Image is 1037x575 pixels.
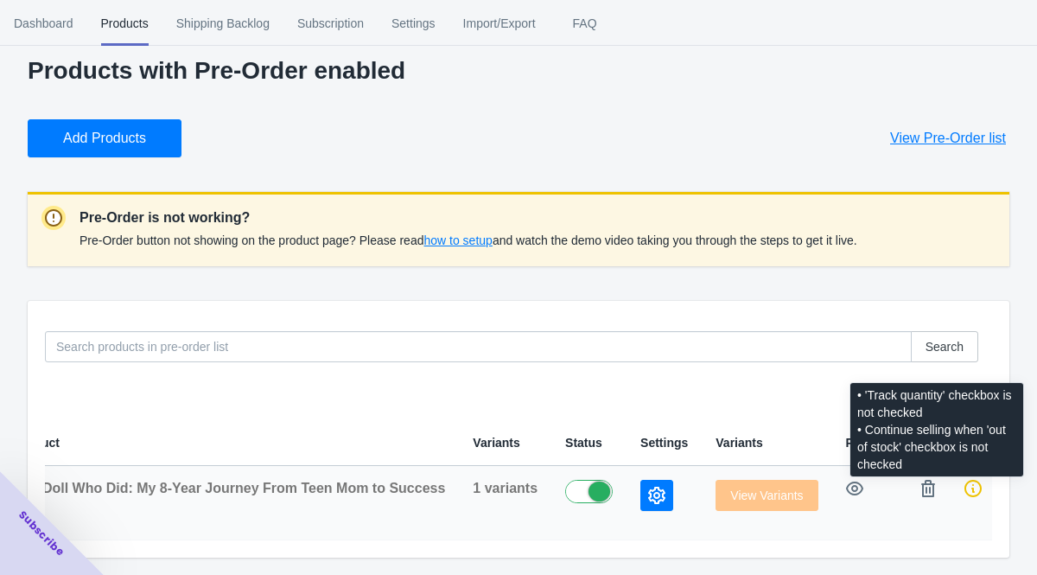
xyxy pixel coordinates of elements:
span: Products [101,1,149,46]
span: Pre-Order button not showing on the product page? Please read and watch the demo video taking you... [80,233,857,247]
span: Product [14,436,60,450]
span: FAQ [563,1,607,46]
p: Products with Pre-Order enabled [28,57,1009,85]
span: Variants [473,436,519,450]
button: Add Products [28,119,181,157]
span: Dashboard [14,1,73,46]
span: Search [926,340,964,354]
span: Subscription [297,1,364,46]
p: Pre-Order is not working? [80,208,857,228]
span: Import/Export [463,1,536,46]
span: Shipping Backlog [176,1,270,46]
span: View Pre-Order list [890,130,1006,147]
button: View Pre-Order list [869,119,1027,157]
span: Variants [716,436,762,450]
span: how to setup [423,233,492,247]
span: Settings [640,436,688,450]
span: The Doll Who Did: My 8-Year Journey From Teen Mom to Success [14,481,445,495]
span: Status [565,436,602,450]
input: Search products in pre-order list [45,331,912,362]
span: Settings [391,1,436,46]
span: Add Products [63,130,146,147]
span: 1 variants [473,481,538,495]
span: Subscribe [16,508,67,559]
button: Search [911,331,978,362]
